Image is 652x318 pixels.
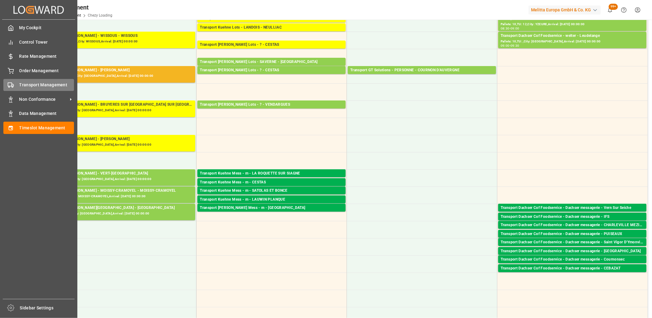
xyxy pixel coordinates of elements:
div: 09:00 [501,44,510,47]
span: Rate Management [19,53,74,60]
a: Data Management [3,108,74,120]
div: Pallets: 2,TU: ,City: SARREBOURG,Arrival: [DATE] 00:00:00 [200,65,343,70]
span: Transport Management [19,82,74,88]
div: Pallets: 4,TU: ,City: MOISSY-CRAMOYEL,Arrival: [DATE] 00:00:00 [49,194,193,199]
a: Control Tower [3,36,74,48]
div: 08:30 [501,27,510,30]
div: Pallets: ,TU: 120,City: [GEOGRAPHIC_DATA],Arrival: [DATE] 00:00:00 [49,142,193,147]
span: Control Tower [19,39,74,45]
div: Melitta Europa GmbH & Co. KG [529,6,601,14]
div: Pallets: 19,TU: 386,City: WISSOUS,Arrival: [DATE] 00:00:00 [49,39,193,44]
div: Transport [PERSON_NAME][GEOGRAPHIC_DATA] - [GEOGRAPHIC_DATA] [49,205,193,211]
div: 09:00 [510,27,519,30]
div: Transport Dachser Cof Foodservice - welter - Leudelange [501,33,644,39]
div: Pallets: 10,TU: ,City: [GEOGRAPHIC_DATA],Arrival: [DATE] 00:00:00 [501,39,644,44]
div: Pallets: 1,TU: 16,City: [GEOGRAPHIC_DATA],Arrival: [DATE] 00:00:00 [501,228,644,234]
div: Transport Dachser Cof Foodservice - Dachser messagerie - IFS [501,214,644,220]
div: Pallets: 2,TU: ,City: Saint Vigor D'Ymonville,Arrival: [DATE] 00:00:00 [501,245,644,251]
div: - [510,27,510,30]
div: Pallets: 1,TU: 40,City: IFS,Arrival: [DATE] 00:00:00 [501,220,644,225]
a: My Cockpit [3,22,74,34]
span: 99+ [609,4,618,10]
div: Transport Kuehne Mess - m - LAUWIN PLANQUE [200,197,343,203]
div: Transport Kuehne Mess - m - LA ROQUETTE SUR SIAGNE [200,171,343,177]
div: Transport [PERSON_NAME] Lots - ? - CESTAS [200,67,343,73]
div: Pallets: ,TU: 22,City: [GEOGRAPHIC_DATA],Arrival: [DATE] 00:00:00 [200,177,343,182]
div: Pallets: 17,TU: 544,City: [GEOGRAPHIC_DATA],Arrival: [DATE] 00:00:00 [200,108,343,113]
div: Pallets: ,TU: 85,City: PUISEAUX,Arrival: [DATE] 00:00:00 [501,237,644,242]
div: Transport Dachser Cof Foodservice - Dachser messagerie - Saint Vigor D'Ymonville [501,239,644,245]
span: Timeslot Management [19,125,74,131]
span: Non Conformance [19,96,68,103]
a: Rate Management [3,50,74,62]
div: Transport GT Solutions - PERSONNE - COURNON D'AUVERGNE [350,67,494,73]
div: Pallets: 1,TU: 477,City: [GEOGRAPHIC_DATA],Arrival: [DATE] 00:00:00 [200,48,343,53]
div: Transport [PERSON_NAME] Lots - SAVERNE - [GEOGRAPHIC_DATA] [200,59,343,65]
a: Order Management [3,65,74,77]
div: 09:30 [510,44,519,47]
a: Timeslot Management [3,122,74,134]
div: - [510,44,510,47]
div: Transport Dachser Cof Foodservice - Dachser messagerie - CHARLEVILLE MEZIERES [501,222,644,228]
div: Transport [PERSON_NAME] - BRUYERES SUR [GEOGRAPHIC_DATA] SUR [GEOGRAPHIC_DATA] [49,102,193,108]
a: Transport Management [3,79,74,91]
div: Transport Kuehne Lots - LANDOIS - NEULLIAC [200,25,343,31]
div: Pallets: 1,TU: 56,City: CEBAZAT,Arrival: [DATE] 00:00:00 [501,272,644,277]
div: Pallets: 2,TU: 112,City: NEULLIAC,Arrival: [DATE] 00:00:00 [200,31,343,36]
div: Pallets: ,TU: 49,City: CESTAS,Arrival: [DATE] 00:00:00 [200,186,343,191]
button: Help Center [617,3,631,17]
div: Transport [PERSON_NAME] Lots - ? - VENDARGUES [200,102,343,108]
div: Pallets: 3,TU: 56,City: [GEOGRAPHIC_DATA],Arrival: [DATE] 00:00:00 [49,177,193,182]
div: Pallets: 1,TU: 481,City: [GEOGRAPHIC_DATA],Arrival: [DATE] 00:00:00 [49,73,193,79]
button: Melitta Europa GmbH & Co. KG [529,4,603,16]
div: Transport Dachser Cof Foodservice - Dachser messagerie - [GEOGRAPHIC_DATA] [501,248,644,254]
div: Pallets: ,TU: 36,City: [GEOGRAPHIC_DATA],Arrival: [DATE] 00:00:00 [200,211,343,216]
div: Transport Kuehne Mess - m - SATOLAS ET BONCE [200,188,343,194]
div: Pallets: ,TU: 118,City: [GEOGRAPHIC_DATA],Arrival: [DATE] 00:00:00 [49,108,193,113]
span: Data Management [19,110,74,117]
div: Pallets: 6,TU: 192,City: COURNON D'AUVERGNE,Arrival: [DATE] 00:00:00 [350,73,494,79]
span: Order Management [19,68,74,74]
div: Pallets: 1,TU: 13,City: [GEOGRAPHIC_DATA],Arrival: [DATE] 00:00:00 [501,254,644,260]
div: Transport Dachser Cof Foodservice - Dachser messagerie - CEBAZAT [501,265,644,272]
div: Pallets: 10,TU: 12,City: YZEURE,Arrival: [DATE] 00:00:00 [501,22,644,27]
div: Transport [PERSON_NAME] - VERT-[GEOGRAPHIC_DATA] [49,171,193,177]
span: My Cockpit [19,25,74,31]
div: Pallets: ,TU: 4,City: SATOLAS ET BONCE,Arrival: [DATE] 00:00:00 [200,194,343,199]
div: Transport Dachser Cof Foodservice - Dachser messagerie - Cournonsec [501,257,644,263]
div: Transport [PERSON_NAME] Lots - ? - CESTAS [200,42,343,48]
div: Pallets: ,TU: 71,City: [PERSON_NAME],Arrival: [DATE] 00:00:00 [200,203,343,208]
div: Transport [PERSON_NAME] Mess - m - [GEOGRAPHIC_DATA] [200,205,343,211]
div: Transport [PERSON_NAME] - [PERSON_NAME] [49,136,193,142]
button: show 100 new notifications [603,3,617,17]
div: Transport Dachser Cof Foodservice - Dachser messagerie - PUISEAUX [501,231,644,237]
div: Pallets: 3,TU: 206,City: [GEOGRAPHIC_DATA],Arrival: [DATE] 00:00:00 [200,73,343,79]
div: Transport [PERSON_NAME] - WISSOUS - WISSOUS [49,33,193,39]
div: Transport Kuehne Mess - m - CESTAS [200,179,343,186]
div: Pallets: 2,TU: 556,City: [GEOGRAPHIC_DATA],Arrival: [DATE] 00:00:00 [200,22,343,27]
span: Sidebar Settings [20,305,75,311]
div: Pallets: ,TU: 75,City: [GEOGRAPHIC_DATA],Arrival: [DATE] 00:00:00 [49,211,193,216]
div: Transport Dachser Cof Foodservice - Dachser messagerie - Vern Sur Seiche [501,205,644,211]
div: Pallets: 1,TU: 48,City: Vern Sur Seiche,Arrival: [DATE] 00:00:00 [501,211,644,216]
div: Pallets: ,TU: 75,City: Cournonsec,Arrival: [DATE] 00:00:00 [501,263,644,268]
div: Transport [PERSON_NAME] - [PERSON_NAME] [49,67,193,73]
div: Transport [PERSON_NAME] - MOISSY-CRAMOYEL - MOISSY-CRAMOYEL [49,188,193,194]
